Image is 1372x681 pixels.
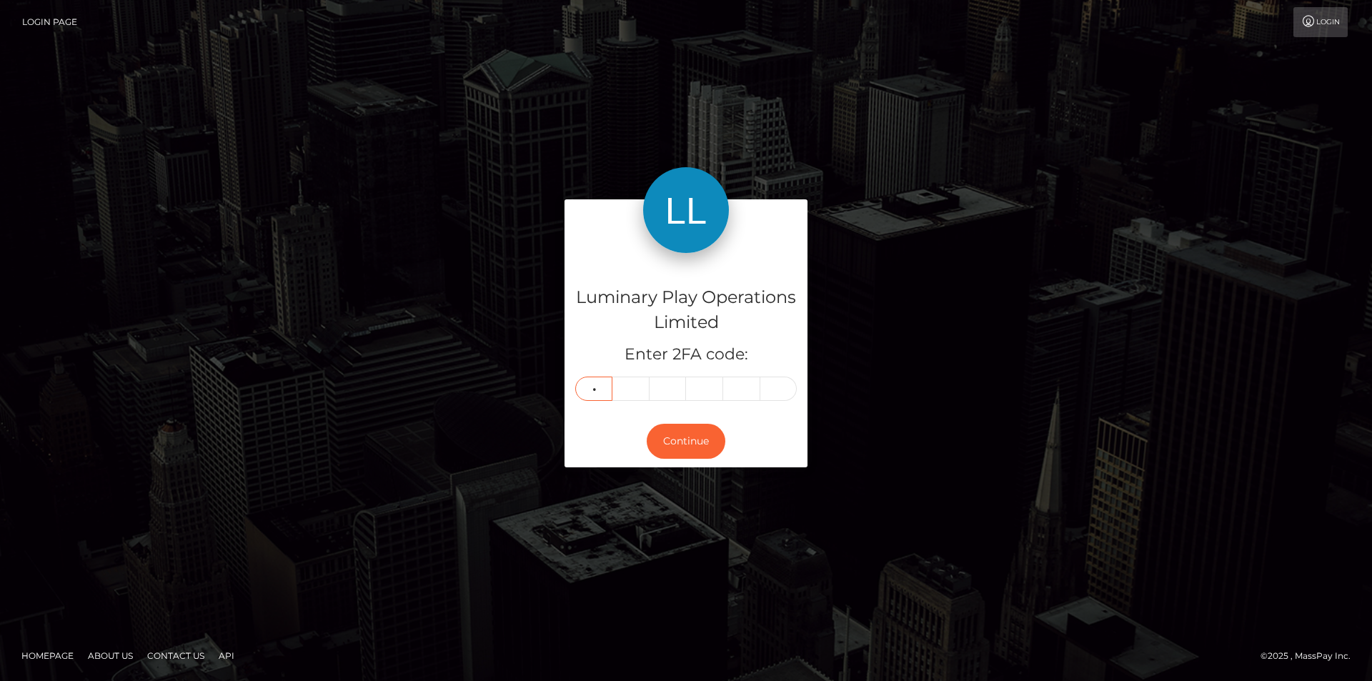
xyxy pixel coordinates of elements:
a: Login Page [22,7,77,37]
h5: Enter 2FA code: [575,344,797,366]
a: API [213,645,240,667]
div: © 2025 , MassPay Inc. [1261,648,1361,664]
a: Homepage [16,645,79,667]
a: Contact Us [141,645,210,667]
h4: Luminary Play Operations Limited [575,285,797,335]
img: Luminary Play Operations Limited [643,167,729,253]
a: Login [1293,7,1348,37]
button: Continue [647,424,725,459]
a: About Us [82,645,139,667]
